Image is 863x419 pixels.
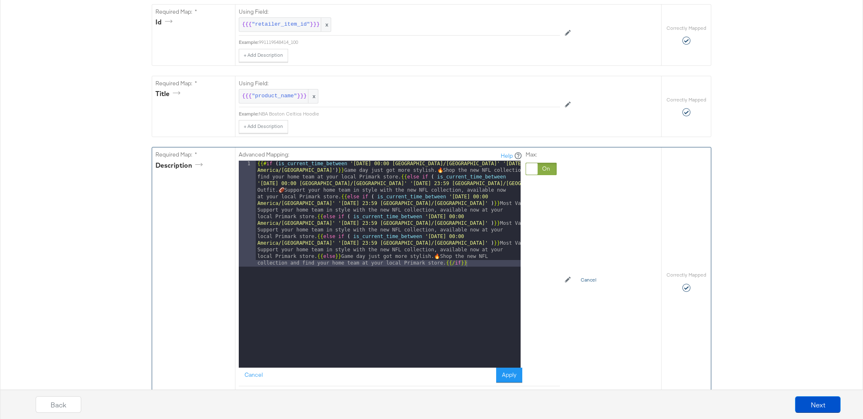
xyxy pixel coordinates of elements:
span: x [321,18,331,31]
button: + Add Description [239,120,288,133]
div: Example: [239,111,259,117]
span: }}} [310,21,320,29]
a: Help [501,152,513,160]
div: id [155,17,175,27]
label: Correctly Mapped [667,25,706,31]
span: {{{ [242,92,252,100]
button: Apply [496,368,522,383]
span: "product_name" [252,92,297,100]
label: Correctly Mapped [667,96,706,103]
span: x [308,89,318,103]
span: "retailer_item_id" [252,21,310,29]
div: 1 [239,161,256,267]
label: Correctly Mapped [667,272,706,278]
button: + Add Description [239,49,288,62]
button: Next [795,396,841,413]
label: Required Map: * [155,8,232,16]
button: Cancel [239,368,269,383]
button: Cancel [576,273,601,287]
label: Required Map: * [155,151,232,159]
div: NBA Boston Celtics Hoodie [259,111,560,117]
div: 991119548414_100 [259,39,560,46]
div: title [155,89,183,99]
label: Max: [526,151,557,159]
label: Required Map: * [155,79,232,87]
label: Advanced Mapping: [239,151,289,159]
span: }}} [297,92,307,100]
button: Back [36,396,81,413]
span: {{{ [242,21,252,29]
label: Using Field: [239,8,560,16]
div: Example: [239,39,259,46]
label: Using Field: [239,79,560,87]
div: description [155,161,206,170]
